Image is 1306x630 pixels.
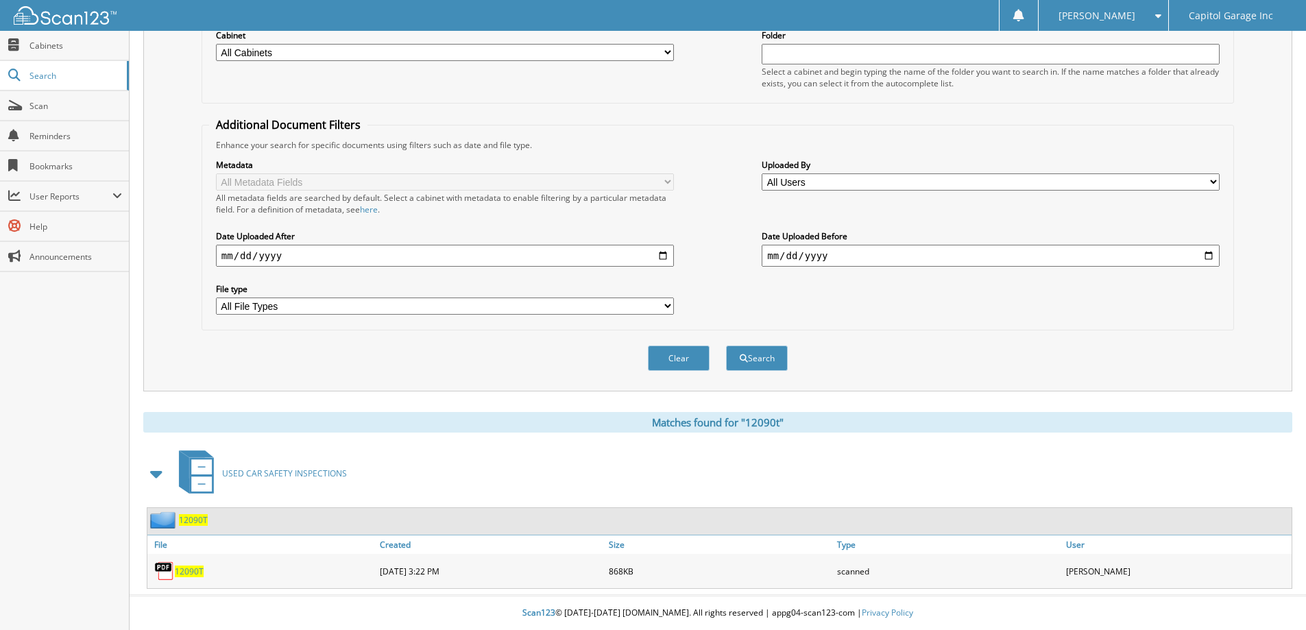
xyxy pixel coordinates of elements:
a: USED CAR SAFETY INSPECTIONS [171,446,347,500]
label: File type [216,283,674,295]
span: Scan123 [522,607,555,618]
label: Date Uploaded After [216,230,674,242]
a: Privacy Policy [862,607,913,618]
div: © [DATE]-[DATE] [DOMAIN_NAME]. All rights reserved | appg04-scan123-com | [130,596,1306,630]
span: Search [29,70,120,82]
a: here [360,204,378,215]
label: Metadata [216,159,674,171]
iframe: Chat Widget [1237,564,1306,630]
div: 868KB [605,557,834,585]
div: All metadata fields are searched by default. Select a cabinet with metadata to enable filtering b... [216,192,674,215]
div: [DATE] 3:22 PM [376,557,605,585]
span: USED CAR SAFETY INSPECTIONS [222,468,347,479]
span: User Reports [29,191,112,202]
a: Created [376,535,605,554]
div: Select a cabinet and begin typing the name of the folder you want to search in. If the name match... [762,66,1220,89]
a: User [1063,535,1292,554]
div: Enhance your search for specific documents using filters such as date and file type. [209,139,1226,151]
input: start [216,245,674,267]
a: Size [605,535,834,554]
a: 12090T [179,514,208,526]
label: Folder [762,29,1220,41]
input: end [762,245,1220,267]
span: Bookmarks [29,160,122,172]
span: Help [29,221,122,232]
img: scan123-logo-white.svg [14,6,117,25]
span: [PERSON_NAME] [1059,12,1135,20]
label: Date Uploaded Before [762,230,1220,242]
span: Scan [29,100,122,112]
button: Search [726,346,788,371]
a: File [147,535,376,554]
div: Matches found for "12090t" [143,412,1292,433]
a: 12090T [175,566,204,577]
button: Clear [648,346,710,371]
img: PDF.png [154,561,175,581]
span: Cabinets [29,40,122,51]
img: folder2.png [150,511,179,529]
span: Capitol Garage Inc [1189,12,1273,20]
label: Cabinet [216,29,674,41]
span: Reminders [29,130,122,142]
span: Announcements [29,251,122,263]
a: Type [834,535,1063,554]
div: scanned [834,557,1063,585]
div: [PERSON_NAME] [1063,557,1292,585]
label: Uploaded By [762,159,1220,171]
legend: Additional Document Filters [209,117,367,132]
